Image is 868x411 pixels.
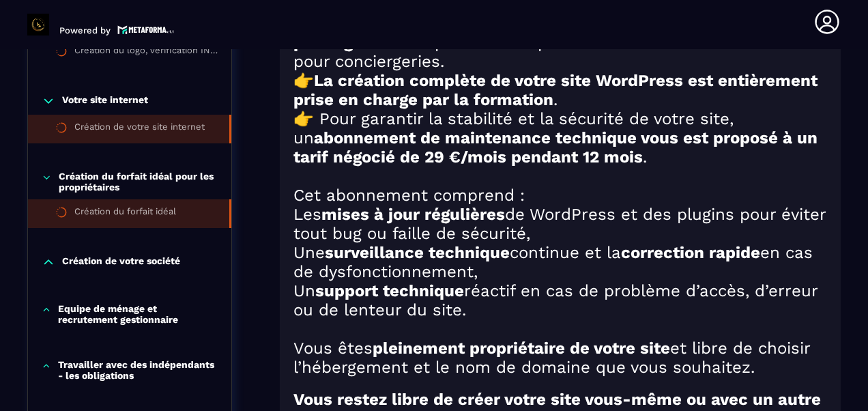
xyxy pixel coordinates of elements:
[293,71,827,109] h2: 👉 .
[27,14,49,36] img: logo-branding
[59,25,111,36] p: Powered by
[58,303,218,325] p: Equipe de ménage et recrutement gestionnaire
[293,205,827,243] h2: Les de WordPress et des plugins pour éviter tout bug ou faille de sécurité,
[59,171,218,193] p: Création du forfait idéal pour les propriétaires
[621,243,760,262] strong: correction rapide
[325,243,510,262] strong: surveillance technique
[293,281,827,320] h2: Un réactif en cas de problème d’accès, d’erreur ou de lenteur du site.
[315,281,464,300] strong: support technique
[117,24,175,36] img: logo
[58,359,218,381] p: Travailler avec des indépendants - les obligations
[373,339,670,358] strong: pleinement propriétaire de votre site
[62,94,148,108] p: Votre site internet
[321,205,505,224] strong: mises à jour régulières
[293,243,827,281] h2: Une continue et la en cas de dysfonctionnement,
[293,128,818,167] strong: abonnement de maintenance technique vous est proposé à un tarif négocié de 29 €/mois pendant 12 mois
[293,71,818,109] strong: La création complète de votre site WordPress est entièrement prise en charge par la formation
[293,109,827,167] h2: 👉 Pour garantir la stabilité et la sécurité de votre site, un .
[293,339,827,377] h2: Vous êtes et libre de choisir l’hébergement et le nom de domaine que vous souhaitez.
[74,45,218,60] div: Création du logo, vérification INPI
[293,186,827,205] h2: Cet abonnement comprend :
[74,206,176,221] div: Création du forfait idéal
[62,255,180,269] p: Création de votre société
[74,122,205,137] div: Création de votre site internet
